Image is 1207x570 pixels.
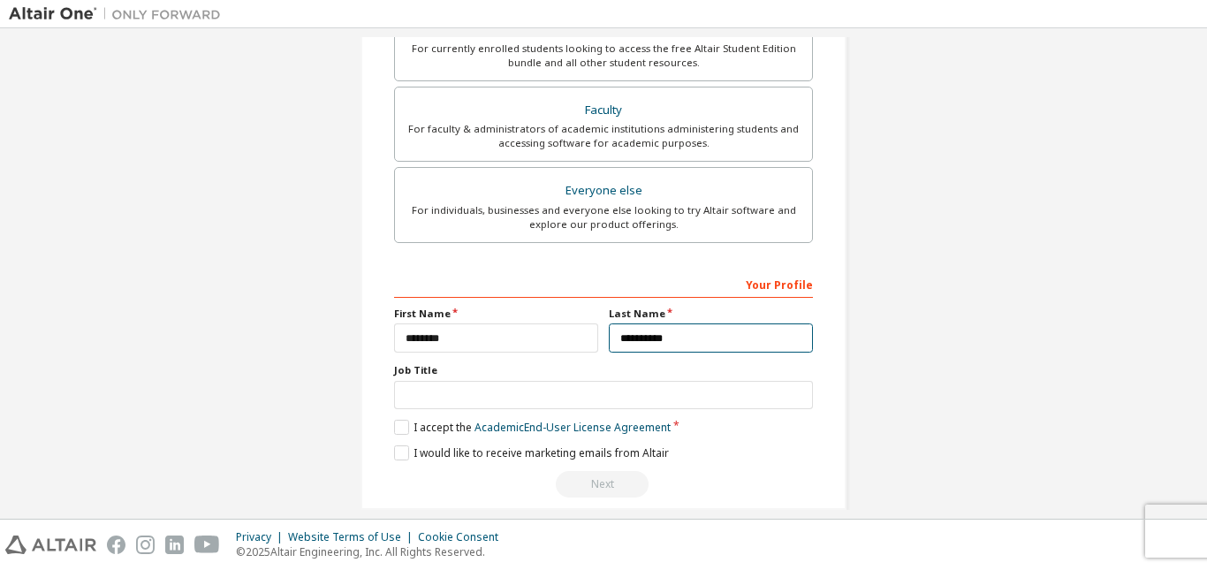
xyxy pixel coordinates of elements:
[5,536,96,554] img: altair_logo.svg
[288,530,418,544] div: Website Terms of Use
[194,536,220,554] img: youtube.svg
[394,307,598,321] label: First Name
[406,179,801,203] div: Everyone else
[394,363,813,377] label: Job Title
[406,203,801,232] div: For individuals, businesses and everyone else looking to try Altair software and explore our prod...
[394,270,813,298] div: Your Profile
[609,307,813,321] label: Last Name
[236,530,288,544] div: Privacy
[406,98,801,123] div: Faculty
[9,5,230,23] img: Altair One
[394,471,813,498] div: Read and acccept EULA to continue
[474,420,671,435] a: Academic End-User License Agreement
[107,536,125,554] img: facebook.svg
[165,536,184,554] img: linkedin.svg
[136,536,155,554] img: instagram.svg
[418,530,509,544] div: Cookie Consent
[406,122,801,150] div: For faculty & administrators of academic institutions administering students and accessing softwa...
[406,42,801,70] div: For currently enrolled students looking to access the free Altair Student Edition bundle and all ...
[236,544,509,559] p: © 2025 Altair Engineering, Inc. All Rights Reserved.
[394,445,669,460] label: I would like to receive marketing emails from Altair
[394,420,671,435] label: I accept the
